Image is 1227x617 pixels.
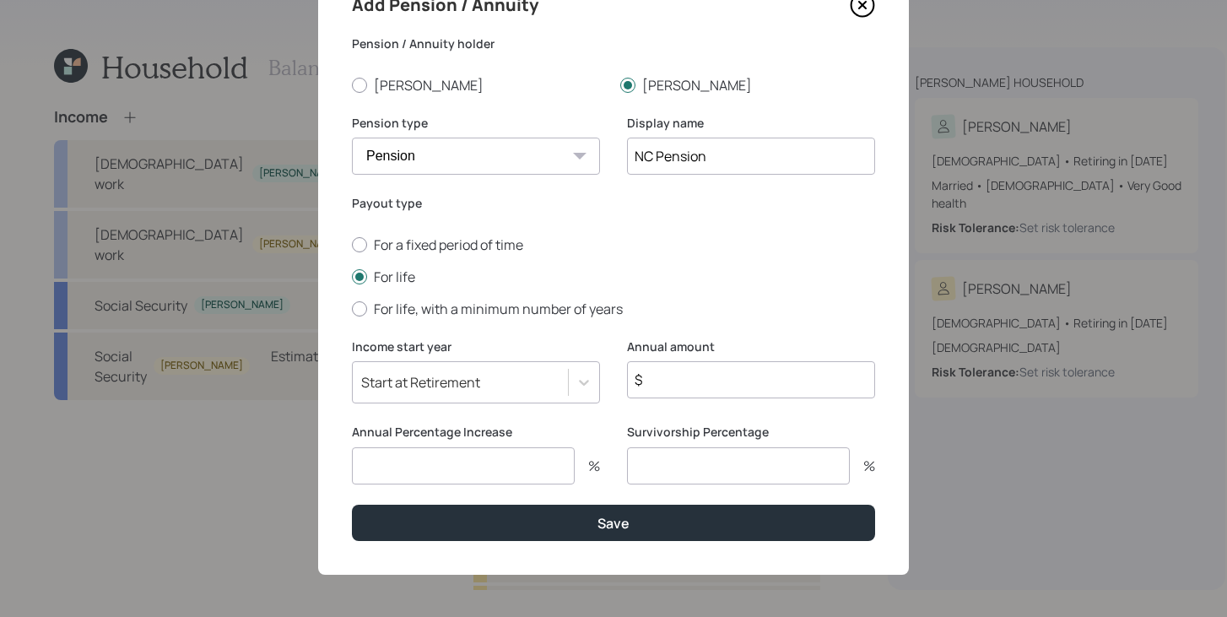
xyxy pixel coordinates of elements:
label: Pension type [352,115,600,132]
label: Income start year [352,338,600,355]
label: [PERSON_NAME] [352,76,607,95]
label: For a fixed period of time [352,235,875,254]
label: Annual Percentage Increase [352,424,600,441]
div: % [575,459,600,473]
label: Survivorship Percentage [627,424,875,441]
label: For life [352,268,875,286]
label: Payout type [352,195,875,212]
label: [PERSON_NAME] [620,76,875,95]
label: Annual amount [627,338,875,355]
div: % [850,459,875,473]
div: Save [597,514,630,533]
label: Display name [627,115,875,132]
label: For life, with a minimum number of years [352,300,875,318]
label: Pension / Annuity holder [352,35,875,52]
div: Start at Retirement [361,373,480,392]
button: Save [352,505,875,541]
